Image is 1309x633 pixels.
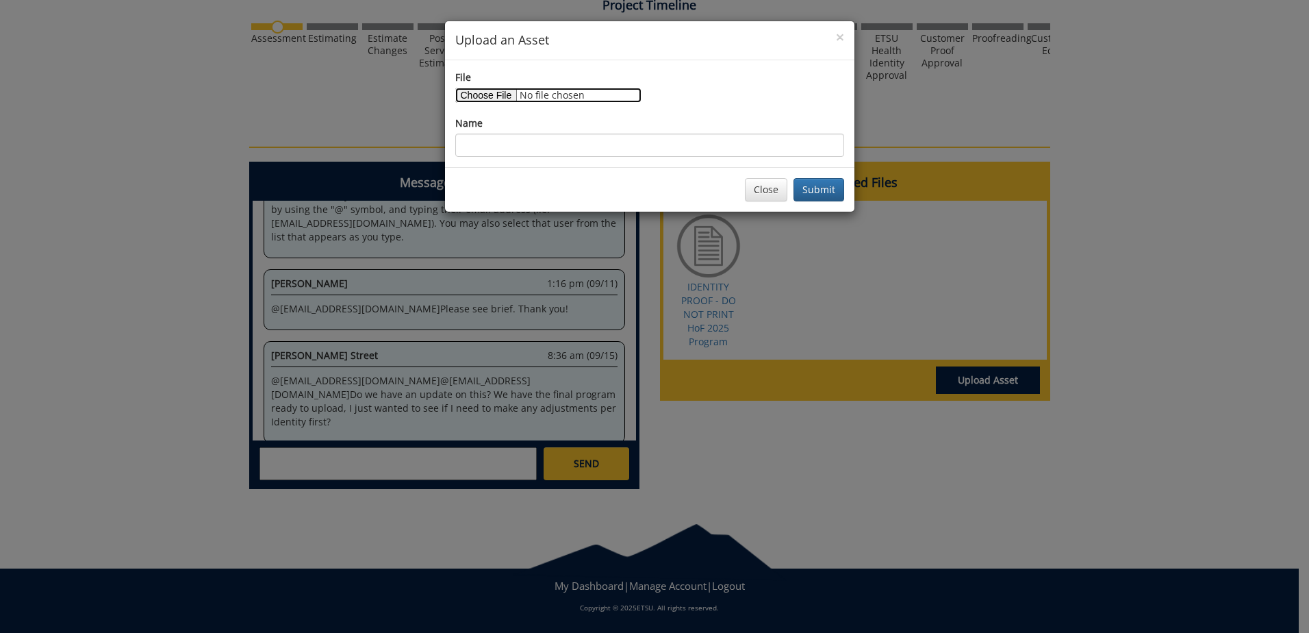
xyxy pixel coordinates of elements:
[836,30,844,45] button: Close
[745,178,787,201] button: Close
[793,178,844,201] button: Submit
[455,32,844,49] h4: Upload an Asset
[455,71,471,84] label: File
[836,27,844,47] span: ×
[455,116,483,130] label: Name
